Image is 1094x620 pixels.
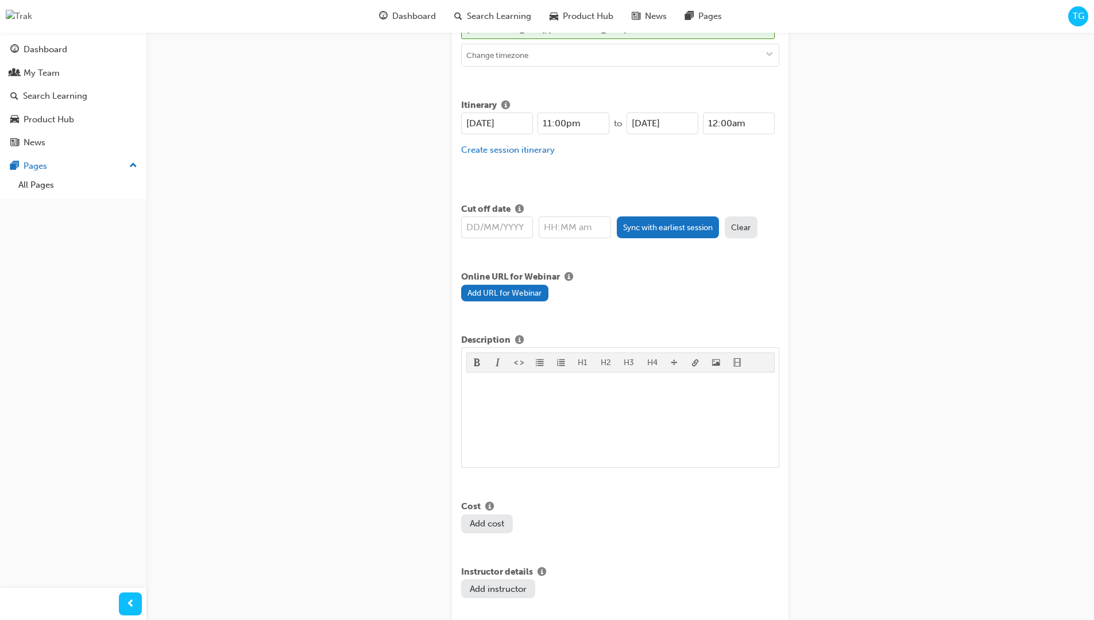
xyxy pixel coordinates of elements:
[10,45,19,55] span: guage-icon
[703,113,775,134] input: HH:MM am
[766,51,774,60] span: down-icon
[497,99,515,113] button: Show info
[5,156,142,177] button: Pages
[481,500,498,514] button: Show info
[461,203,511,217] span: Cut off date
[485,502,494,513] span: info-icon
[509,353,530,372] button: format_monospace-icon
[10,138,19,148] span: news-icon
[511,203,528,217] button: Show info
[461,579,535,598] button: Add instructor
[10,115,19,125] span: car-icon
[24,136,45,149] div: News
[529,353,551,372] button: format_ul-icon
[760,44,779,66] button: toggle menu
[10,161,19,172] span: pages-icon
[515,336,524,346] span: info-icon
[609,117,627,130] div: to
[24,113,74,126] div: Product Hub
[557,359,565,369] span: format_ol-icon
[24,43,67,56] div: Dashboard
[551,353,572,372] button: format_ol-icon
[5,132,142,153] a: News
[698,10,722,23] span: Pages
[461,500,481,514] span: Cost
[685,353,706,372] button: link-icon
[727,353,748,372] button: video-icon
[565,273,573,283] span: info-icon
[24,67,60,80] div: My Team
[467,10,531,23] span: Search Learning
[539,216,610,238] input: HH:MM am
[10,91,18,102] span: search-icon
[515,359,523,369] span: format_monospace-icon
[664,353,685,372] button: divider-icon
[627,113,698,134] input: DD/MM/YYYY
[126,597,135,611] span: prev-icon
[691,359,699,369] span: link-icon
[461,216,533,238] input: DD/MM/YYYY
[461,144,555,157] button: Create session itinerary
[5,63,142,84] a: My Team
[461,285,548,301] button: Add URL for Webinar
[461,565,533,580] span: Instructor details
[617,353,641,372] button: H3
[641,353,664,372] button: H4
[461,334,511,348] span: Description
[461,99,497,113] span: Itinerary
[733,359,741,369] span: video-icon
[533,565,551,580] button: Show info
[473,359,481,369] span: format_bold-icon
[461,514,513,533] button: Add cost
[10,68,19,79] span: people-icon
[712,359,720,369] span: image-icon
[5,86,142,107] a: Search Learning
[540,5,623,28] a: car-iconProduct Hub
[1068,6,1088,26] button: TG
[536,359,544,369] span: format_ul-icon
[538,568,546,578] span: info-icon
[511,334,528,348] button: Show info
[379,9,388,24] span: guage-icon
[5,39,142,60] a: Dashboard
[454,9,462,24] span: search-icon
[488,353,509,372] button: format_italic-icon
[462,44,779,66] input: Change timezone
[461,270,560,285] span: Online URL for Webinar
[594,353,618,372] button: H2
[370,5,445,28] a: guage-iconDashboard
[632,9,640,24] span: news-icon
[560,270,578,285] button: Show info
[685,9,694,24] span: pages-icon
[467,353,488,372] button: format_bold-icon
[14,176,142,194] a: All Pages
[725,216,757,238] button: Clear
[24,160,47,173] div: Pages
[670,359,678,369] span: divider-icon
[6,10,32,23] img: Trak
[461,113,533,134] input: DD/MM/YYYY
[501,101,510,111] span: info-icon
[617,216,720,238] button: Sync with earliest session
[706,353,727,372] button: image-icon
[538,113,609,134] input: HH:MM am
[5,37,142,156] button: DashboardMy TeamSearch LearningProduct HubNews
[5,109,142,130] a: Product Hub
[623,5,676,28] a: news-iconNews
[571,353,594,372] button: H1
[129,158,137,173] span: up-icon
[494,359,502,369] span: format_italic-icon
[392,10,436,23] span: Dashboard
[1073,10,1084,23] span: TG
[550,9,558,24] span: car-icon
[676,5,731,28] a: pages-iconPages
[645,10,667,23] span: News
[563,10,613,23] span: Product Hub
[445,5,540,28] a: search-iconSearch Learning
[515,205,524,215] span: info-icon
[23,90,87,103] div: Search Learning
